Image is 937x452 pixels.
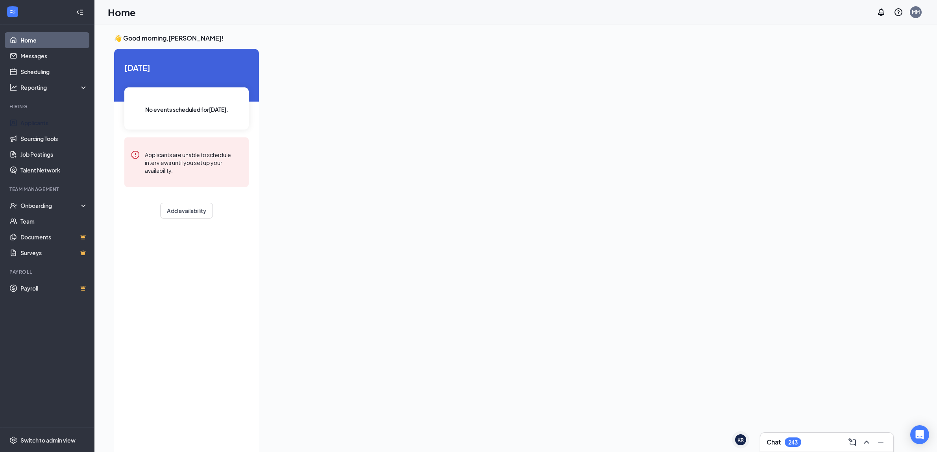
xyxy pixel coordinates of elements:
[20,131,88,146] a: Sourcing Tools
[848,437,857,447] svg: ComposeMessage
[860,436,873,448] button: ChevronUp
[912,9,920,15] div: MM
[114,34,706,43] h3: 👋 Good morning, [PERSON_NAME] !
[20,32,88,48] a: Home
[20,280,88,296] a: PayrollCrown
[20,245,88,261] a: SurveysCrown
[876,437,885,447] svg: Minimize
[9,83,17,91] svg: Analysis
[9,436,17,444] svg: Settings
[108,6,136,19] h1: Home
[145,150,242,174] div: Applicants are unable to schedule interviews until you set up your availability.
[737,437,744,443] div: KR
[20,146,88,162] a: Job Postings
[76,8,84,16] svg: Collapse
[9,186,86,193] div: Team Management
[788,439,798,446] div: 243
[9,202,17,209] svg: UserCheck
[20,162,88,178] a: Talent Network
[20,202,81,209] div: Onboarding
[160,203,213,219] button: Add availability
[20,83,88,91] div: Reporting
[20,436,76,444] div: Switch to admin view
[9,8,17,16] svg: WorkstreamLogo
[20,64,88,80] a: Scheduling
[846,436,859,448] button: ComposeMessage
[876,7,886,17] svg: Notifications
[9,103,86,110] div: Hiring
[20,229,88,245] a: DocumentsCrown
[20,115,88,131] a: Applicants
[9,269,86,275] div: Payroll
[20,213,88,229] a: Team
[124,61,249,74] span: [DATE]
[131,150,140,159] svg: Error
[874,436,887,448] button: Minimize
[145,105,228,114] span: No events scheduled for [DATE] .
[894,7,903,17] svg: QuestionInfo
[862,437,871,447] svg: ChevronUp
[20,48,88,64] a: Messages
[910,425,929,444] div: Open Intercom Messenger
[767,438,781,446] h3: Chat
